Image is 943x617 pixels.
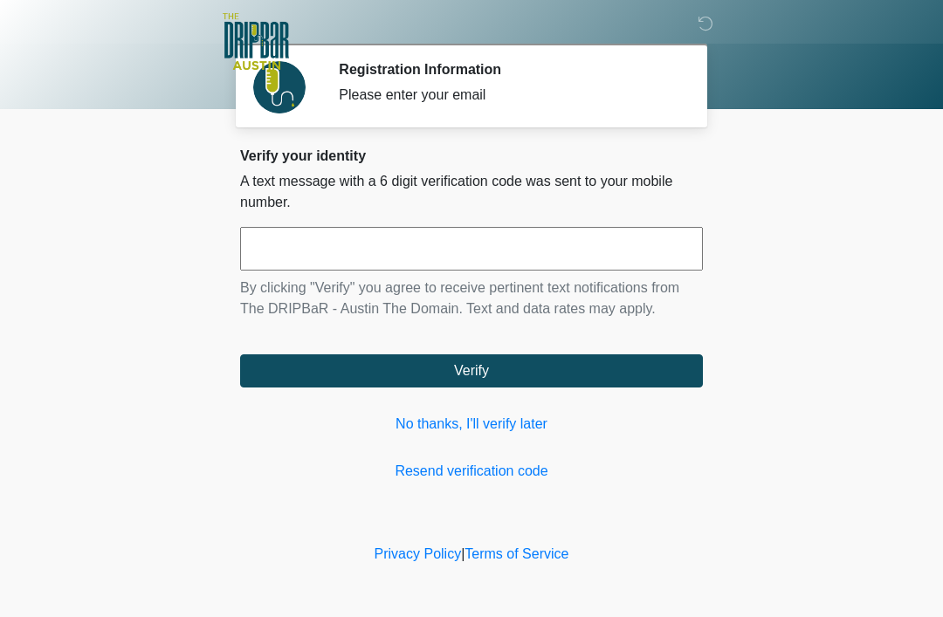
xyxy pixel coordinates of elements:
p: A text message with a 6 digit verification code was sent to your mobile number. [240,171,703,213]
div: Please enter your email [339,85,677,106]
button: Verify [240,354,703,387]
img: Agent Avatar [253,61,306,113]
a: No thanks, I'll verify later [240,414,703,435]
p: By clicking "Verify" you agree to receive pertinent text notifications from The DRIPBaR - Austin ... [240,278,703,319]
img: The DRIPBaR - Austin The Domain Logo [223,13,289,70]
a: | [461,546,465,561]
a: Terms of Service [465,546,568,561]
a: Privacy Policy [375,546,462,561]
a: Resend verification code [240,461,703,482]
h2: Verify your identity [240,147,703,164]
